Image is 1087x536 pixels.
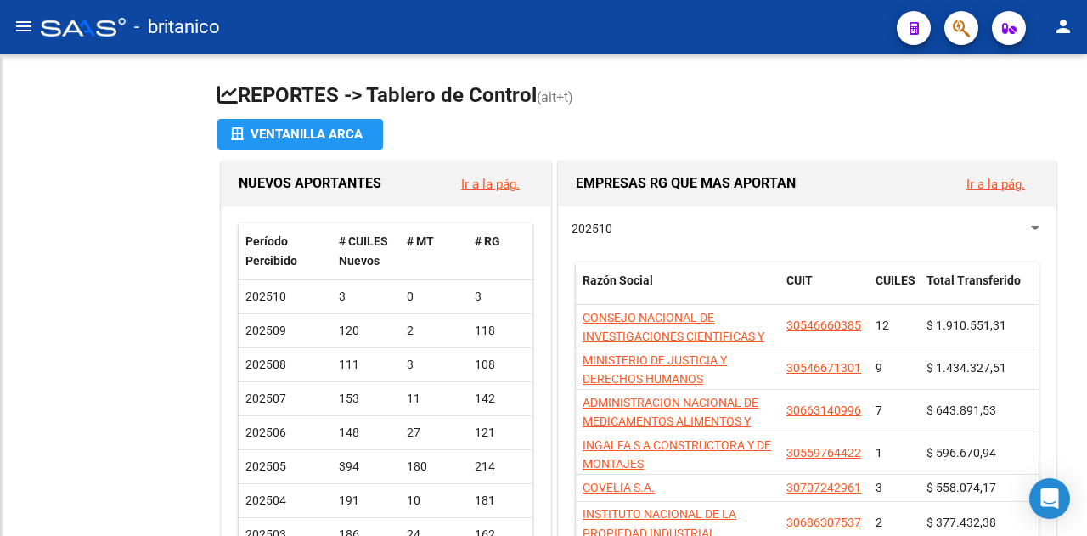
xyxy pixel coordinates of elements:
[245,494,286,507] span: 202504
[876,516,882,529] span: 2
[583,481,655,494] span: COVELIA S.A.
[407,234,434,248] span: # MT
[786,319,861,332] span: 30546660385
[245,324,286,337] span: 202509
[926,403,996,417] span: $ 643.891,53
[583,396,758,449] span: ADMINISTRACION NACIONAL DE MEDICAMENTOS ALIMENTOS Y TECNOLOGIA MEDICA
[786,481,861,494] span: 30707242961
[537,89,573,105] span: (alt+t)
[245,290,286,303] span: 202510
[332,223,400,279] datatable-header-cell: # CUILES Nuevos
[14,16,34,37] mat-icon: menu
[576,262,780,319] datatable-header-cell: Razón Social
[468,223,536,279] datatable-header-cell: # RG
[869,262,920,319] datatable-header-cell: CUILES
[953,168,1039,200] button: Ir a la pág.
[583,353,727,386] span: MINISTERIO DE JUSTICIA Y DERECHOS HUMANOS
[876,446,882,460] span: 1
[245,234,297,268] span: Período Percibido
[461,177,520,192] a: Ir a la pág.
[786,274,813,287] span: CUIT
[339,457,393,477] div: 394
[876,274,915,287] span: CUILES
[245,426,286,439] span: 202506
[780,262,869,319] datatable-header-cell: CUIT
[926,274,1021,287] span: Total Transferido
[239,175,381,191] span: NUEVOS APORTANTES
[339,423,393,443] div: 148
[572,222,612,235] span: 202510
[217,119,383,150] button: Ventanilla ARCA
[407,457,461,477] div: 180
[217,82,1060,111] h1: REPORTES -> Tablero de Control
[475,287,529,307] div: 3
[876,403,882,417] span: 7
[134,8,220,46] span: - britanico
[407,491,461,511] div: 10
[583,311,764,364] span: CONSEJO NACIONAL DE INVESTIGACIONES CIENTIFICAS Y TECNICAS CONICET
[926,319,1006,332] span: $ 1.910.551,31
[1053,16,1073,37] mat-icon: person
[926,516,996,529] span: $ 377.432,38
[966,177,1025,192] a: Ir a la pág.
[339,234,388,268] span: # CUILES Nuevos
[926,481,996,494] span: $ 558.074,17
[475,234,500,248] span: # RG
[475,321,529,341] div: 118
[786,516,861,529] span: 30686307537
[407,355,461,375] div: 3
[786,403,861,417] span: 30663140996
[876,481,882,494] span: 3
[448,168,533,200] button: Ir a la pág.
[400,223,468,279] datatable-header-cell: # MT
[876,319,889,332] span: 12
[407,287,461,307] div: 0
[339,287,393,307] div: 3
[245,392,286,405] span: 202507
[475,491,529,511] div: 181
[786,361,861,375] span: 30546671301
[231,119,369,150] div: Ventanilla ARCA
[407,389,461,409] div: 11
[339,389,393,409] div: 153
[245,460,286,473] span: 202505
[339,355,393,375] div: 111
[475,389,529,409] div: 142
[245,358,286,371] span: 202508
[239,223,332,279] datatable-header-cell: Período Percibido
[920,262,1039,319] datatable-header-cell: Total Transferido
[475,355,529,375] div: 108
[576,175,796,191] span: EMPRESAS RG QUE MAS APORTAN
[583,438,771,471] span: INGALFA S A CONSTRUCTORA Y DE MONTAJES
[475,423,529,443] div: 121
[475,457,529,477] div: 214
[339,491,393,511] div: 191
[407,423,461,443] div: 27
[407,321,461,341] div: 2
[1029,478,1070,519] div: Open Intercom Messenger
[876,361,882,375] span: 9
[926,361,1006,375] span: $ 1.434.327,51
[786,446,861,460] span: 30559764422
[583,274,653,287] span: Razón Social
[926,446,996,460] span: $ 596.670,94
[339,321,393,341] div: 120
